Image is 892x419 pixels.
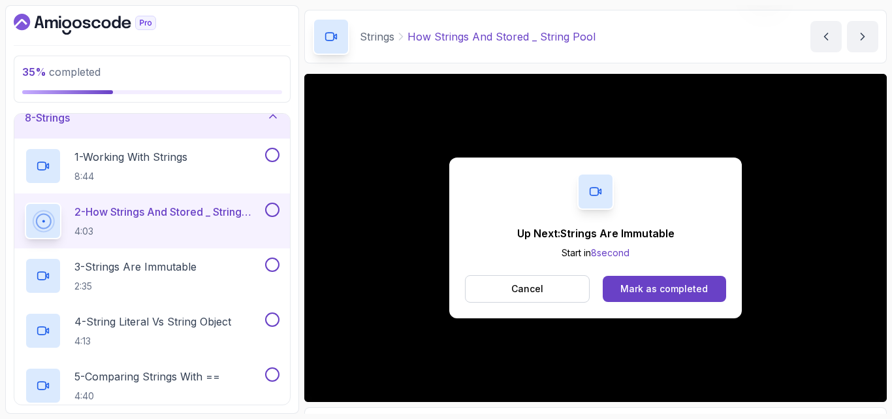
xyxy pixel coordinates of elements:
p: 4:40 [74,390,220,403]
p: 1 - Working With Strings [74,149,187,165]
button: next content [847,21,878,52]
div: Mark as completed [620,282,708,295]
p: Up Next: Strings Are Immutable [517,226,675,241]
p: 4 - String Literal Vs String Object [74,314,231,329]
span: 8 second [591,247,629,258]
p: 4:13 [74,335,231,348]
h3: 8 - Strings [25,110,70,126]
p: How Strings And Stored _ String Pool [407,29,596,44]
p: Cancel [511,282,543,295]
p: 5 - Comparing Strings With == [74,369,220,384]
p: 2:35 [74,280,197,293]
button: 8-Strings [14,97,290,139]
button: Cancel [465,275,590,303]
p: 2 - How Strings And Stored _ String Pool [74,204,263,220]
p: 4:03 [74,225,263,238]
button: Mark as completed [603,276,726,302]
p: Strings [360,29,394,44]
iframe: 2 - How Strings and Stored _ String Pool [304,74,887,402]
p: Start in [517,246,675,260]
button: 3-Strings Are Immutable2:35 [25,258,279,294]
button: 5-Comparing Strings With ==4:40 [25,367,279,404]
p: 3 - Strings Are Immutable [74,259,197,275]
button: previous content [810,21,842,52]
button: 1-Working With Strings8:44 [25,148,279,184]
span: 35 % [22,65,46,78]
button: 4-String Literal Vs String Object4:13 [25,312,279,349]
a: Dashboard [14,14,186,35]
p: 8:44 [74,170,187,183]
button: 2-How Strings And Stored _ String Pool4:03 [25,203,279,239]
span: completed [22,65,101,78]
